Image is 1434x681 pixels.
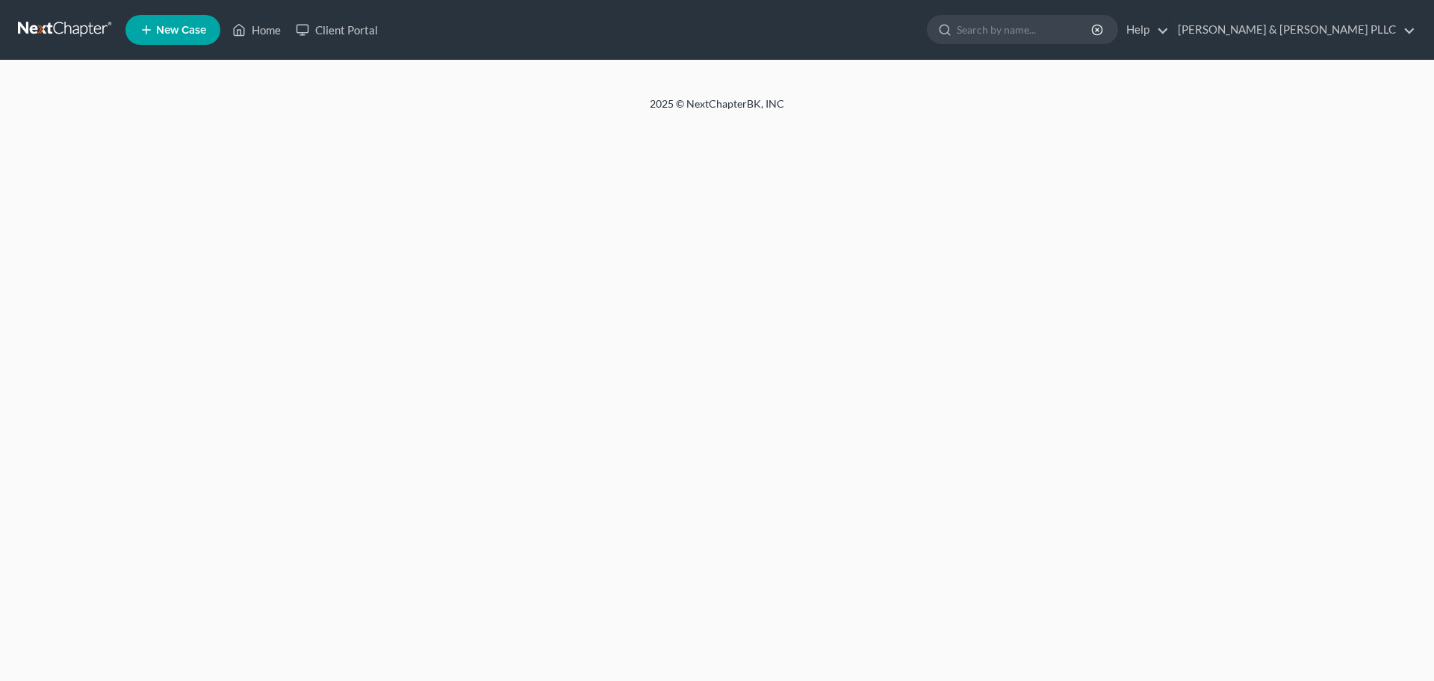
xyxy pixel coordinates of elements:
a: Home [225,16,288,43]
a: [PERSON_NAME] & [PERSON_NAME] PLLC [1170,16,1415,43]
input: Search by name... [957,16,1093,43]
a: Help [1119,16,1169,43]
div: 2025 © NextChapterBK, INC [291,96,1143,123]
span: New Case [156,25,206,36]
a: Client Portal [288,16,385,43]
